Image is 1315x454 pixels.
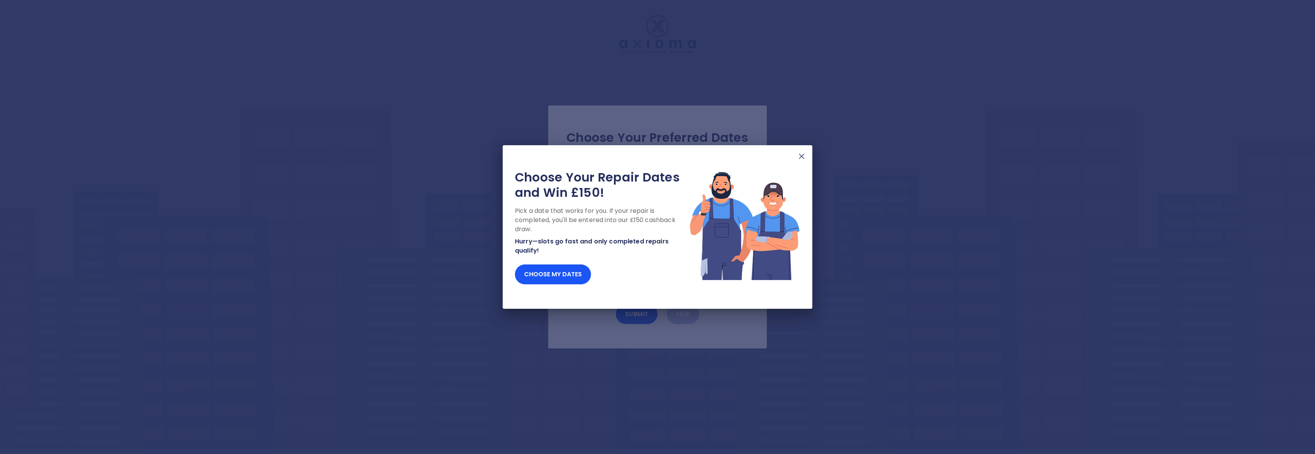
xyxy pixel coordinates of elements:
img: X Mark [797,152,806,161]
button: Choose my dates [515,264,591,284]
h2: Choose Your Repair Dates and Win £150! [515,170,689,200]
p: Hurry—slots go fast and only completed repairs qualify! [515,237,689,255]
p: Pick a date that works for you. If your repair is completed, you'll be entered into our £150 cash... [515,206,689,234]
img: Lottery [689,170,800,281]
